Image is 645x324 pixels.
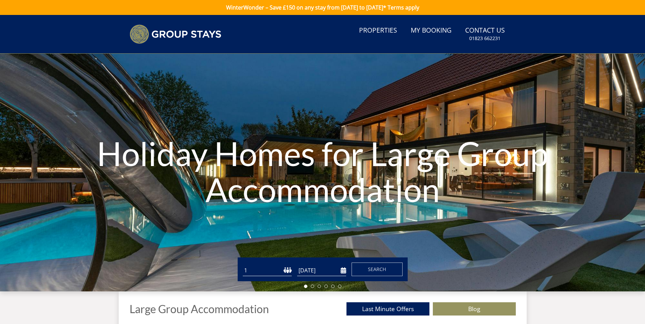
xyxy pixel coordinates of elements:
input: Arrival Date [297,265,346,276]
h1: Holiday Homes for Large Group Accommodation [97,122,548,221]
button: Search [352,263,403,276]
img: Group Stays [130,24,221,44]
h1: Large Group Accommodation [130,303,269,315]
a: My Booking [408,23,454,38]
span: Search [368,266,386,272]
a: Last Minute Offers [346,302,429,316]
small: 01823 662231 [469,35,500,42]
a: Properties [356,23,400,38]
a: Contact Us01823 662231 [462,23,508,45]
a: Blog [433,302,516,316]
